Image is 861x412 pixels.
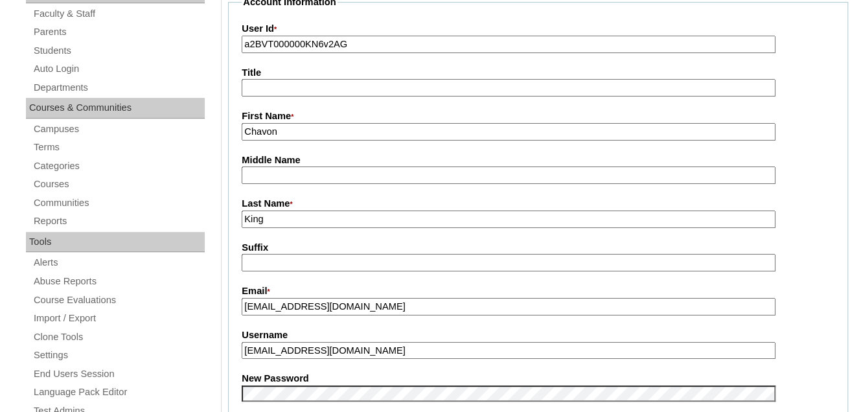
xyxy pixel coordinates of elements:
[32,43,205,59] a: Students
[32,6,205,22] a: Faculty & Staff
[32,139,205,155] a: Terms
[32,292,205,308] a: Course Evaluations
[242,109,834,124] label: First Name
[242,22,834,36] label: User Id
[32,158,205,174] a: Categories
[242,197,834,211] label: Last Name
[32,24,205,40] a: Parents
[32,195,205,211] a: Communities
[242,284,834,299] label: Email
[32,213,205,229] a: Reports
[26,232,205,253] div: Tools
[32,347,205,363] a: Settings
[32,273,205,290] a: Abuse Reports
[242,241,834,255] label: Suffix
[32,80,205,96] a: Departments
[32,255,205,271] a: Alerts
[242,372,834,385] label: New Password
[32,366,205,382] a: End Users Session
[242,328,834,342] label: Username
[32,310,205,326] a: Import / Export
[26,98,205,119] div: Courses & Communities
[32,329,205,345] a: Clone Tools
[242,154,834,167] label: Middle Name
[32,121,205,137] a: Campuses
[32,384,205,400] a: Language Pack Editor
[32,61,205,77] a: Auto Login
[242,66,834,80] label: Title
[32,176,205,192] a: Courses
